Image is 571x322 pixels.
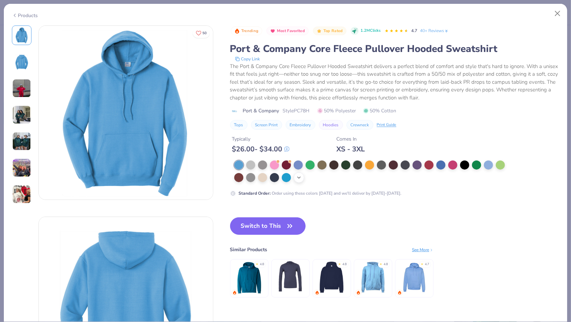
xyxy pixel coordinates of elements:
[313,27,347,36] button: Badge Button
[315,291,319,295] img: trending.gif
[425,262,429,267] div: 4.7
[230,120,248,130] button: Tops
[260,262,264,267] div: 4.8
[363,107,397,114] span: 50% Cotton
[230,217,306,235] button: Switch to This
[233,261,266,294] img: Gildan Adult Heavy Blend 8 Oz. 50/50 Hooded Sweatshirt
[266,27,309,36] button: Badge Button
[411,28,417,33] span: 4.7
[551,7,564,20] button: Close
[239,190,271,196] strong: Standard Order :
[323,29,343,33] span: Top Rated
[231,27,262,36] button: Badge Button
[420,28,449,34] a: 40+ Reviews
[251,120,282,130] button: Screen Print
[230,108,240,114] img: brand logo
[337,145,365,153] div: XS - 3XL
[343,262,347,267] div: 4.8
[233,55,262,62] button: copy to clipboard
[13,53,30,70] img: Back
[12,12,38,19] div: Products
[202,31,207,35] span: 50
[356,261,390,294] img: Fresh Prints Bond St Hoodie
[398,261,431,294] img: Hanes Unisex 7.8 Oz. Ecosmart 50/50 Pullover Hooded Sweatshirt
[283,107,310,114] span: Style PC78H
[380,262,383,265] div: ★
[338,262,341,265] div: ★
[230,42,559,55] div: Port & Company Core Fleece Pullover Hooded Sweatshirt
[316,28,322,34] img: Top Rated sort
[12,105,31,124] img: User generated content
[39,26,213,200] img: Front
[356,291,361,295] img: trending.gif
[12,158,31,177] img: User generated content
[232,135,290,143] div: Typically
[385,25,408,37] div: 4.7 Stars
[347,120,373,130] button: Crewneck
[286,120,315,130] button: Embroidery
[270,28,276,34] img: Most Favorited sort
[256,262,259,265] div: ★
[241,29,258,33] span: Trending
[384,262,388,267] div: 4.8
[412,247,434,253] div: See More
[12,79,31,98] img: User generated content
[12,185,31,204] img: User generated content
[243,107,279,114] span: Port & Company
[232,145,290,153] div: $ 26.00 - $ 34.00
[317,107,356,114] span: 50% Polyester
[315,261,348,294] img: Fresh Prints Boston Heavyweight Hoodie
[230,246,267,253] div: Similar Products
[277,29,305,33] span: Most Favorited
[13,27,30,44] img: Front
[233,291,237,295] img: trending.gif
[337,135,365,143] div: Comes In
[377,122,397,128] div: Print Guide
[361,28,380,34] span: 1.2M Clicks
[234,28,240,34] img: Trending sort
[12,132,31,151] img: User generated content
[319,120,343,130] button: Hoodies
[421,262,424,265] div: ★
[398,291,402,295] img: trending.gif
[193,28,210,38] button: Like
[239,190,402,196] div: Order using these colors [DATE] and we'll deliver by [DATE]-[DATE].
[274,261,307,294] img: Bella + Canvas Unisex Jersey Long Sleeve Hoodie
[230,62,559,102] div: The Port & Company Core Fleece Pullover Hooded Sweatshirt delivers a perfect blend of comfort and...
